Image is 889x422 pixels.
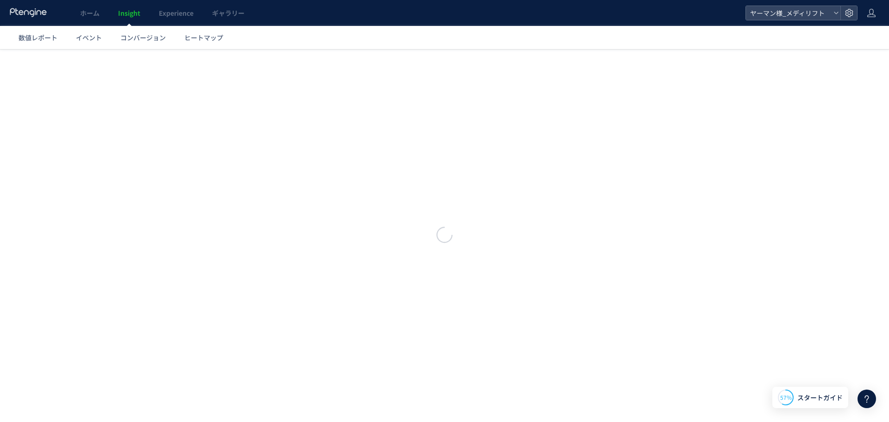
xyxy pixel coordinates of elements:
span: Insight [118,8,140,18]
span: ヒートマップ [184,33,223,42]
span: ヤーマン様_メディリフト [747,6,830,20]
span: コンバージョン [120,33,166,42]
span: イベント [76,33,102,42]
span: Experience [159,8,194,18]
span: ホーム [80,8,100,18]
span: 数値レポート [19,33,57,42]
span: スタートガイド [797,393,843,403]
span: 57% [780,393,792,401]
span: ギャラリー [212,8,244,18]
